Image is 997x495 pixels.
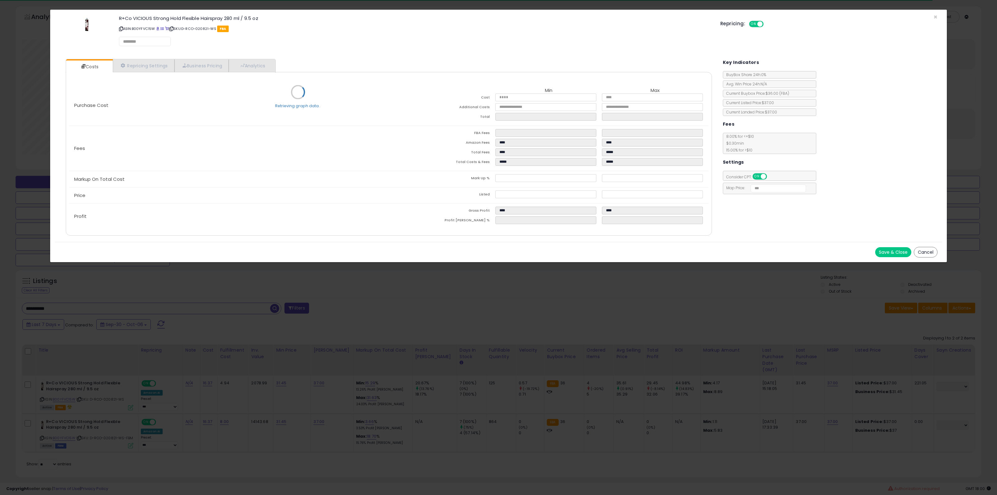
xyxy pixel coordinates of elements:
p: ASIN: B00YFVC15W | SKU: D-RCO-020821-WS [119,24,711,34]
button: Cancel [914,247,937,257]
td: Listed [389,190,495,200]
a: All offer listings [160,26,164,31]
span: Map Price: [723,185,806,190]
div: Retrieving graph data.. [275,103,321,108]
span: Consider CPT: [723,174,775,180]
span: BuyBox Share 24h: 0% [723,72,766,77]
span: OFF [763,22,773,27]
p: Markup On Total Cost [69,177,389,182]
span: Current Landed Price: $37.00 [723,109,777,115]
h5: Fees [723,120,735,128]
span: Current Listed Price: $37.00 [723,100,774,105]
p: Profit [69,214,389,219]
span: Current Buybox Price: [723,91,789,96]
th: Max [602,88,708,94]
span: FBA [217,26,229,32]
h5: Key Indicators [723,59,759,66]
td: Gross Profit [389,207,495,216]
span: Avg. Win Price 24h: N/A [723,81,767,87]
p: Price [69,193,389,198]
td: Profit [PERSON_NAME] % [389,216,495,226]
h3: R+Co VICIOUS Strong Hold Flexible Hairspray 280 ml / 9.5 oz [119,16,711,21]
h5: Repricing: [720,21,745,26]
td: Total Costs & Fees [389,158,495,168]
a: Your listing only [165,26,169,31]
span: OFF [766,174,776,179]
span: $36.00 [766,91,789,96]
td: Mark Up % [389,174,495,184]
span: ON [750,22,757,27]
span: 8.00 % for <= $10 [723,134,754,153]
span: ON [753,174,761,179]
span: 15.00 % for > $10 [723,147,752,153]
h5: Settings [723,158,744,166]
span: $0.30 min [723,141,744,146]
button: Save & Close [875,247,911,257]
span: ( FBA ) [779,91,789,96]
a: BuyBox page [156,26,160,31]
span: × [933,12,937,22]
img: 21QKBYD2xDL._SL60_.jpg [83,16,90,35]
